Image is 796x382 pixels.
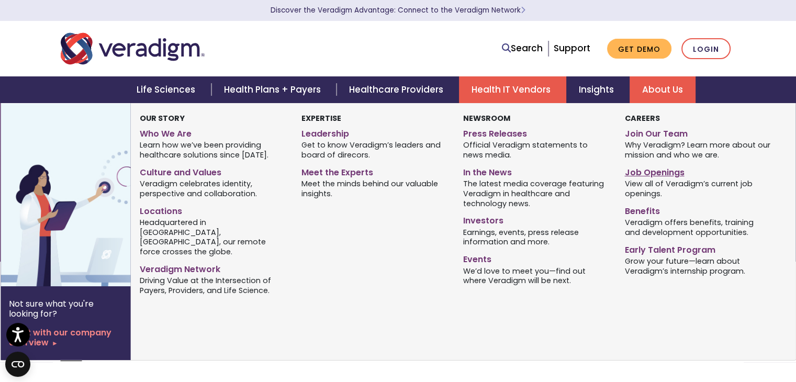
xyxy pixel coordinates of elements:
a: Get Demo [607,39,671,59]
span: Learn how we’ve been providing healthcare solutions since [DATE]. [140,140,286,160]
a: Events [463,250,609,265]
a: Support [554,42,590,54]
span: Learn More [521,5,525,15]
a: Investors [463,211,609,227]
a: Press Releases [463,125,609,140]
span: Why Veradigm? Learn more about our mission and who we are. [624,140,770,160]
a: Early Talent Program [624,241,770,256]
p: Not sure what you're looking for? [9,299,122,319]
span: Get to know Veradigm’s leaders and board of direcors. [301,140,447,160]
span: Earnings, events, press release information and more. [463,227,609,247]
a: Life Sciences [124,76,211,103]
a: Login [681,38,731,60]
strong: Newsroom [463,113,510,123]
span: Veradigm celebrates identity, perspective and collaboration. [140,178,286,199]
a: Culture and Values [140,163,286,178]
a: About Us [630,76,696,103]
a: Search [502,41,543,55]
strong: Expertise [301,113,341,123]
a: Locations [140,202,286,217]
span: Grow your future—learn about Veradigm’s internship program. [624,255,770,276]
strong: Careers [624,113,659,123]
strong: Our Story [140,113,185,123]
img: Veradigm logo [61,31,205,66]
a: Join Our Team [624,125,770,140]
span: Headquartered in [GEOGRAPHIC_DATA], [GEOGRAPHIC_DATA], our remote force crosses the globe. [140,217,286,256]
a: Start with our company overview [9,328,122,347]
a: Job Openings [624,163,770,178]
a: In the News [463,163,609,178]
button: Open CMP widget [5,352,30,377]
a: Insights [566,76,630,103]
span: View all of Veradigm’s current job openings. [624,178,770,199]
a: Discover the Veradigm Advantage: Connect to the Veradigm NetworkLearn More [271,5,525,15]
span: The latest media coverage featuring Veradigm in healthcare and technology news. [463,178,609,209]
span: Meet the minds behind our valuable insights. [301,178,447,199]
a: Healthcare Providers [337,76,459,103]
span: Veradigm offers benefits, training and development opportunities. [624,217,770,237]
a: Health IT Vendors [459,76,566,103]
a: Benefits [624,202,770,217]
a: Health Plans + Payers [211,76,337,103]
a: Veradigm Network [140,260,286,275]
a: Leadership [301,125,447,140]
span: Driving Value at the Intersection of Payers, Providers, and Life Science. [140,275,286,296]
a: Meet the Experts [301,163,447,178]
img: Vector image of Veradigm’s Story [1,103,169,286]
span: Official Veradigm statements to news media. [463,140,609,160]
a: Who We Are [140,125,286,140]
span: We’d love to meet you—find out where Veradigm will be next. [463,265,609,286]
